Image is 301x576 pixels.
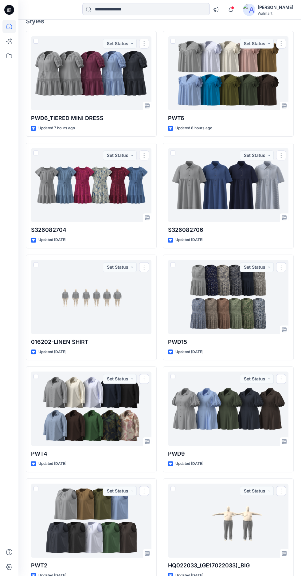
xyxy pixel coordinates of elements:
[31,450,151,458] p: PWT4
[31,338,151,346] p: 016202-LINEN SHIRT
[258,4,293,11] div: [PERSON_NAME]
[31,226,151,234] p: S326082704
[168,450,288,458] p: PWD9
[168,114,288,123] p: PWT6
[243,4,255,16] img: avatar
[38,461,66,467] p: Updated [DATE]
[175,461,203,467] p: Updated [DATE]
[31,561,151,570] p: PWT2
[175,237,203,243] p: Updated [DATE]
[38,125,75,131] p: Updated 7 hours ago
[168,484,288,558] a: HQ022033_(GE17022033)_BIG
[168,148,288,222] a: S326082706
[31,36,151,111] a: PWD6_TIERED MINI DRESS
[175,349,203,355] p: Updated [DATE]
[31,260,151,334] a: 016202-LINEN SHIRT
[31,148,151,222] a: S326082704
[168,372,288,446] a: PWD9
[168,561,288,570] p: HQ022033_(GE17022033)_BIG
[258,11,293,16] div: Walmart
[168,338,288,346] p: PWD15
[38,237,66,243] p: Updated [DATE]
[31,114,151,123] p: PWD6_TIERED MINI DRESS
[168,260,288,334] a: PWD15
[31,372,151,446] a: PWT4
[175,125,212,131] p: Updated 8 hours ago
[168,226,288,234] p: S326082706
[31,484,151,558] a: PWT2
[26,18,294,25] h4: Styles
[38,349,66,355] p: Updated [DATE]
[168,36,288,111] a: PWT6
